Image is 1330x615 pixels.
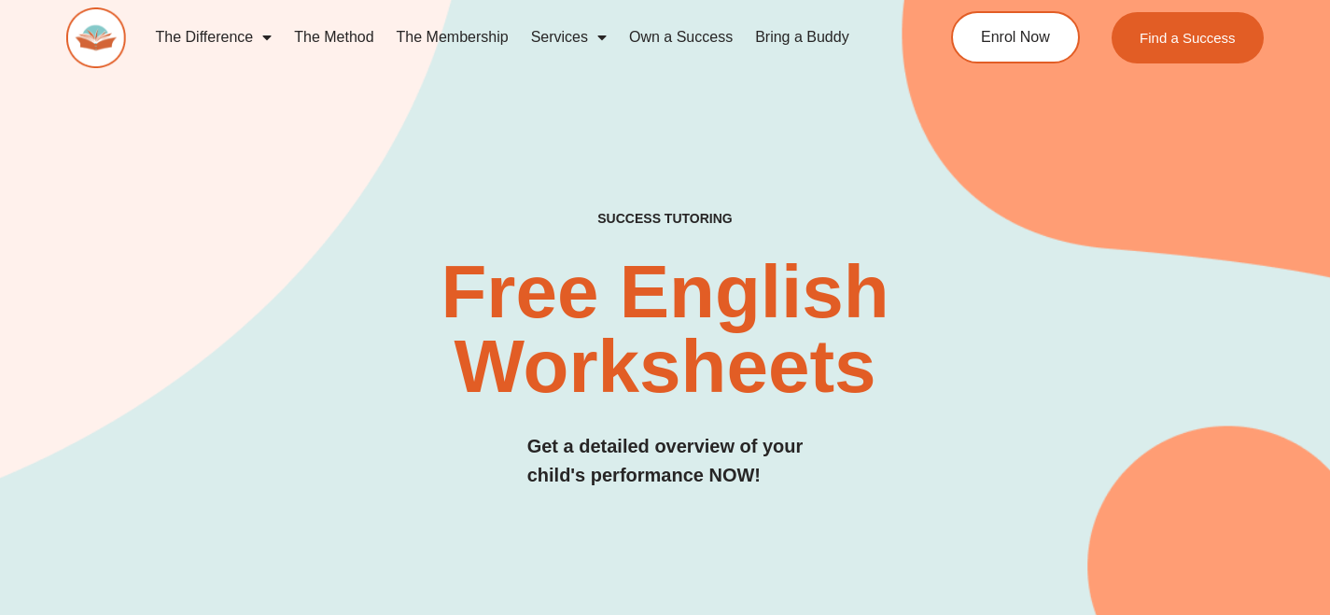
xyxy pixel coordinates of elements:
[1140,31,1236,45] span: Find a Success
[385,16,520,59] a: The Membership
[520,16,618,59] a: Services
[744,16,861,59] a: Bring a Buddy
[951,11,1080,63] a: Enrol Now
[145,16,883,59] nav: Menu
[145,16,284,59] a: The Difference
[618,16,744,59] a: Own a Success
[1112,12,1264,63] a: Find a Success
[981,30,1050,45] span: Enrol Now
[527,432,804,490] h3: Get a detailed overview of your child's performance NOW!
[283,16,385,59] a: The Method
[270,255,1059,404] h2: Free English Worksheets​
[488,211,843,227] h4: SUCCESS TUTORING​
